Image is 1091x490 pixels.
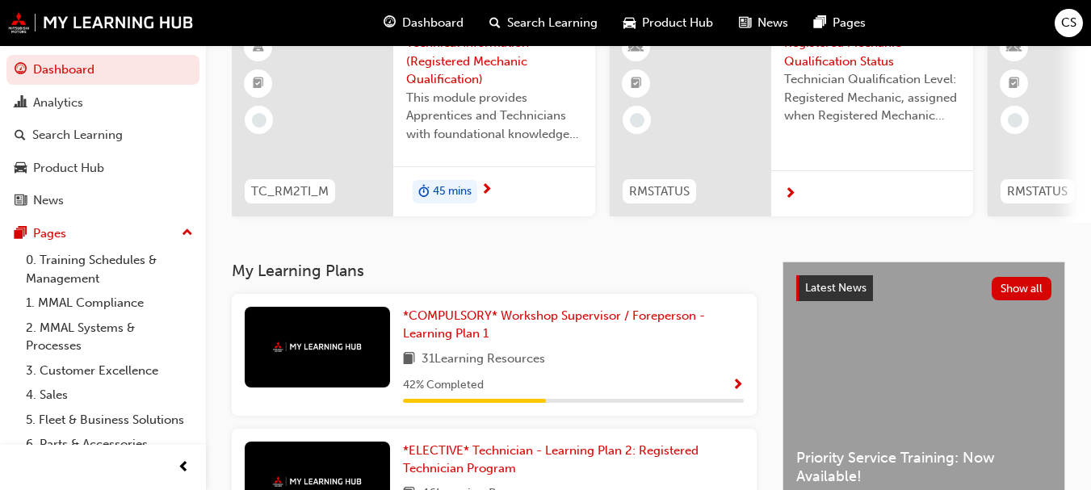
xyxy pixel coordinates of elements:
[784,34,960,70] span: Registered Mechanic Qualification Status
[480,183,493,198] span: next-icon
[6,219,199,249] button: Pages
[15,161,27,176] span: car-icon
[6,186,199,216] a: News
[422,350,545,370] span: 31 Learning Resources
[403,308,705,341] span: *COMPULSORY* Workshop Supervisor / Foreperson - Learning Plan 1
[33,191,64,210] div: News
[610,21,973,216] a: RMSTATUSRegistered Mechanic Qualification StatusTechnician Qualification Level: Registered Mechan...
[726,6,801,40] a: news-iconNews
[1009,37,1020,58] span: learningResourceType_INSTRUCTOR_LED-icon
[33,159,104,178] div: Product Hub
[489,13,501,33] span: search-icon
[33,224,66,243] div: Pages
[476,6,611,40] a: search-iconSearch Learning
[642,14,713,32] span: Product Hub
[757,14,788,32] span: News
[631,37,642,58] span: learningResourceType_INSTRUCTOR_LED-icon
[8,12,194,33] img: mmal
[784,70,960,125] span: Technician Qualification Level: Registered Mechanic, assigned when Registered Mechanic modules ha...
[631,73,642,94] span: booktick-icon
[406,34,582,89] span: Technical Information (Registered Mechanic Qualification)
[15,96,27,111] span: chart-icon
[19,248,199,291] a: 0. Training Schedules & Management
[630,113,644,128] span: learningRecordVerb_NONE-icon
[19,316,199,358] a: 2. MMAL Systems & Processes
[433,182,472,201] span: 45 mins
[178,458,190,478] span: prev-icon
[784,187,796,202] span: next-icon
[403,307,744,343] a: *COMPULSORY* Workshop Supervisor / Foreperson - Learning Plan 1
[232,262,757,280] h3: My Learning Plans
[801,6,879,40] a: pages-iconPages
[19,408,199,433] a: 5. Fleet & Business Solutions
[611,6,726,40] a: car-iconProduct Hub
[507,14,598,32] span: Search Learning
[19,432,199,457] a: 6. Parts & Accessories
[1008,113,1022,128] span: learningRecordVerb_NONE-icon
[6,120,199,150] a: Search Learning
[251,182,329,201] span: TC_RM2TI_M
[15,63,27,77] span: guage-icon
[371,6,476,40] a: guage-iconDashboard
[6,52,199,219] button: DashboardAnalyticsSearch LearningProduct HubNews
[739,13,751,33] span: news-icon
[403,376,484,395] span: 42 % Completed
[1061,14,1076,32] span: CS
[273,341,362,352] img: mmal
[623,13,636,33] span: car-icon
[252,113,266,128] span: learningRecordVerb_NONE-icon
[402,14,464,32] span: Dashboard
[253,37,264,58] span: learningResourceType_ELEARNING-icon
[992,277,1052,300] button: Show all
[33,94,83,112] div: Analytics
[15,128,26,143] span: search-icon
[629,182,690,201] span: RMSTATUS
[253,73,264,94] span: booktick-icon
[19,291,199,316] a: 1. MMAL Compliance
[182,223,193,244] span: up-icon
[403,442,744,478] a: *ELECTIVE* Technician - Learning Plan 2: Registered Technician Program
[814,13,826,33] span: pages-icon
[732,379,744,393] span: Show Progress
[6,55,199,85] a: Dashboard
[15,227,27,241] span: pages-icon
[732,375,744,396] button: Show Progress
[418,182,430,203] span: duration-icon
[805,281,867,295] span: Latest News
[384,13,396,33] span: guage-icon
[232,21,595,216] a: TC_RM2TI_MTechnical Information (Registered Mechanic Qualification)This module provides Apprentic...
[403,350,415,370] span: book-icon
[15,194,27,208] span: news-icon
[6,153,199,183] a: Product Hub
[273,476,362,487] img: mmal
[1009,73,1020,94] span: booktick-icon
[403,443,699,476] span: *ELECTIVE* Technician - Learning Plan 2: Registered Technician Program
[19,383,199,408] a: 4. Sales
[32,126,123,144] div: Search Learning
[406,89,582,144] span: This module provides Apprentices and Technicians with foundational knowledge needed to carry out ...
[1007,182,1068,201] span: RMSTATUS
[1055,9,1083,37] button: CS
[6,88,199,118] a: Analytics
[796,275,1051,301] a: Latest NewsShow all
[833,14,866,32] span: Pages
[796,449,1051,485] span: Priority Service Training: Now Available!
[19,358,199,383] a: 3. Customer Excellence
